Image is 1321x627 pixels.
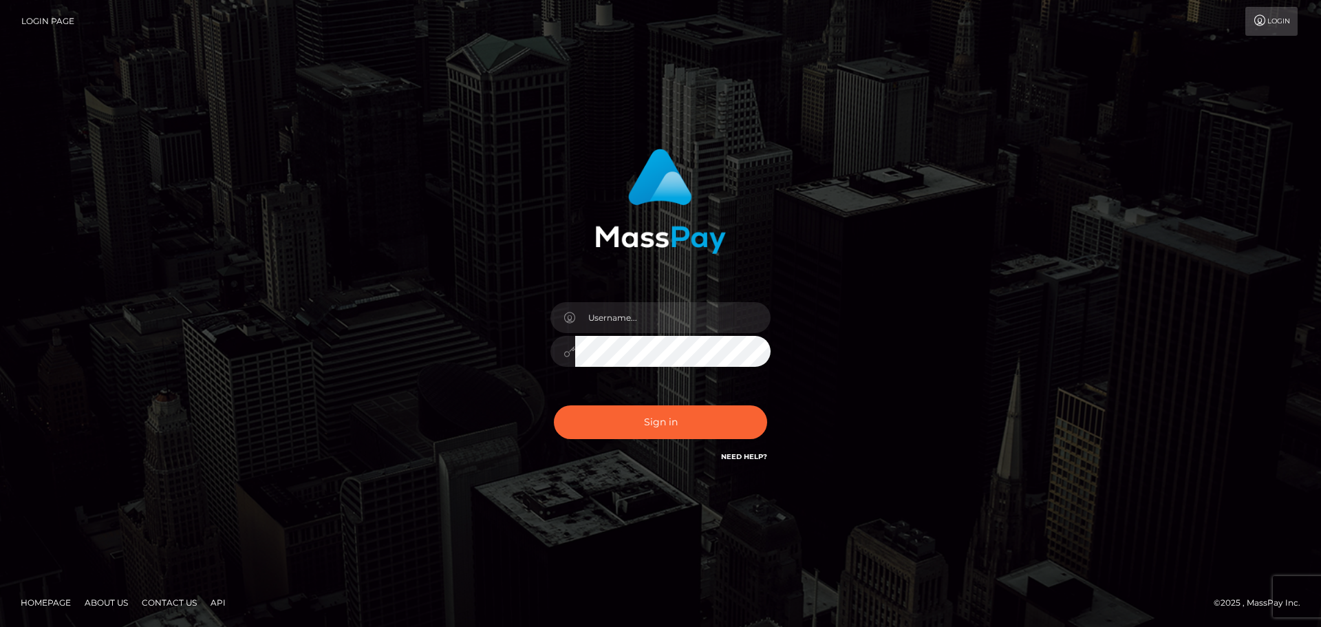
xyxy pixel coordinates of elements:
input: Username... [575,302,771,333]
a: Login [1245,7,1298,36]
a: About Us [79,592,133,613]
div: © 2025 , MassPay Inc. [1214,595,1311,610]
a: Need Help? [721,452,767,461]
a: API [205,592,231,613]
a: Contact Us [136,592,202,613]
button: Sign in [554,405,767,439]
img: MassPay Login [595,149,726,254]
a: Homepage [15,592,76,613]
a: Login Page [21,7,74,36]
